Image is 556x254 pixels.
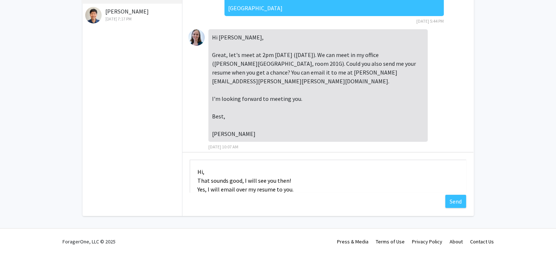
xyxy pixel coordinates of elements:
div: Hi [PERSON_NAME], Great, let's meet at 2pm [DATE] ([DATE]). We can meet in my office ([PERSON_NAM... [208,29,428,142]
a: Contact Us [470,238,494,245]
iframe: Chat [5,221,31,249]
div: [DATE] 7:17 PM [85,16,181,22]
a: Terms of Use [376,238,405,245]
img: Joshua Jeong [85,7,102,23]
span: [DATE] 5:44 PM [416,18,444,24]
span: [DATE] 10:07 AM [208,144,238,149]
a: Press & Media [337,238,368,245]
img: Wendy McKimpson [188,29,205,46]
a: Privacy Policy [412,238,442,245]
div: [PERSON_NAME] [85,7,181,22]
button: Send [445,195,466,208]
a: About [450,238,463,245]
textarea: Message [190,160,466,193]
